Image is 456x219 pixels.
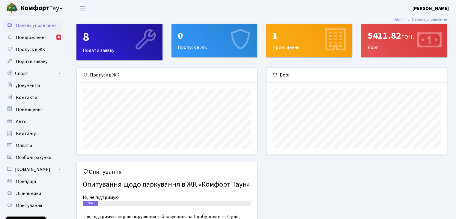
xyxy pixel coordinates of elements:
a: Опитування [3,199,63,211]
nav: breadcrumb [386,13,456,26]
div: Пропуск в ЖК [77,68,257,82]
a: Подати заявку [3,55,63,67]
span: грн. [401,31,414,42]
div: 8 [83,30,156,44]
a: Оплати [3,139,63,151]
a: Документи [3,79,63,91]
span: Контакти [16,94,37,101]
div: Приміщення [267,24,352,57]
button: Переключити навігацію [75,3,90,13]
span: Опитування [16,202,42,209]
span: Документи [16,82,40,89]
a: 1Приміщення [266,24,352,57]
div: 5411.82 [368,30,441,41]
span: Панель управління [16,22,56,29]
a: Квитанції [3,127,63,139]
div: 9% [83,201,98,206]
a: Спорт [3,67,63,79]
div: Ні, не підтримую [83,194,251,201]
a: [PERSON_NAME] [413,5,449,12]
a: [DOMAIN_NAME] [3,163,63,175]
div: Борг [362,24,447,57]
div: Борг [267,68,447,82]
span: Авто [16,118,27,125]
span: Пропуск в ЖК [16,46,45,53]
li: Панель управління [406,16,447,23]
span: Особові рахунки [16,154,51,161]
div: 0 [178,30,251,41]
a: Контакти [3,91,63,103]
a: Панель управління [3,19,63,31]
span: Подати заявку [16,58,47,65]
a: 0Пропуск в ЖК [171,24,258,57]
a: Особові рахунки [3,151,63,163]
h4: Опитування щодо паркування в ЖК «Комфорт Таун» [83,178,251,191]
span: Лічильники [16,190,41,197]
a: Авто [3,115,63,127]
div: Подати заявку [77,24,162,60]
span: Квитанції [16,130,38,137]
span: Таун [20,3,63,13]
span: Повідомлення [16,34,46,41]
b: Комфорт [20,3,49,13]
div: 6 [56,34,61,40]
a: Орендарі [3,175,63,187]
span: Орендарі [16,178,36,185]
div: Пропуск в ЖК [172,24,257,57]
a: Повідомлення6 [3,31,63,43]
span: Оплати [16,142,32,149]
a: Лічильники [3,187,63,199]
a: Пропуск в ЖК [3,43,63,55]
a: Admin [395,16,406,22]
img: logo.png [6,2,18,14]
h5: Опитування [83,168,251,175]
a: 8Подати заявку [76,24,162,60]
span: Приміщення [16,106,43,113]
a: Приміщення [3,103,63,115]
div: 1 [273,30,346,41]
